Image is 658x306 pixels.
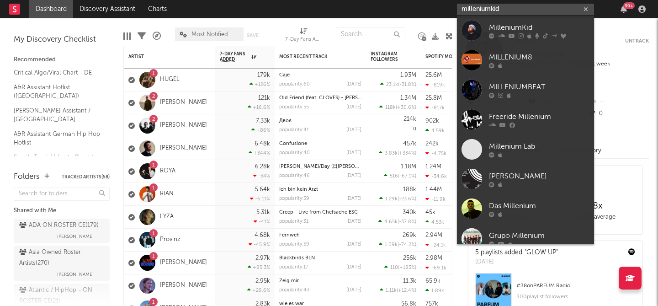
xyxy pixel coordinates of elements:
a: A&R Assistant German Hip Hop Hotlist [14,129,101,148]
div: 0 [371,114,416,137]
a: Blackbirds BLN [279,256,315,261]
div: MILLENIUMBEAT [489,81,589,92]
div: 2.98M [425,255,442,261]
a: Das Millenium [457,194,594,224]
div: -34.6k [425,173,447,179]
div: 214k [403,116,416,122]
div: [PERSON_NAME] [489,171,589,182]
div: Most Recent Track [279,54,348,59]
span: +334 % [399,151,415,156]
div: Asia Owned Roster Artists ( 270 ) [19,247,102,269]
div: 8 x [555,201,640,212]
button: 99+ [621,5,627,13]
div: [DATE] [346,128,361,133]
div: Artist [128,54,197,59]
div: Das Millenium [489,200,589,211]
div: -34 % [253,173,270,179]
span: 23.1k [386,82,398,87]
a: [PERSON_NAME] [160,259,207,267]
div: 188k [403,187,416,193]
div: -24.1k [425,242,446,248]
div: -817k [425,105,445,111]
div: Zeig mir [279,279,361,284]
input: Search for folders... [14,188,110,201]
div: 1.34M [400,95,416,101]
div: Caje [279,73,361,78]
span: 1.11k [386,288,397,293]
div: 2.97k [255,255,270,261]
div: 65.9k [425,278,440,284]
a: [PERSON_NAME] Assistant / [GEOGRAPHIC_DATA] [14,106,101,124]
div: -4.75k [425,150,446,156]
div: ( ) [379,104,416,110]
div: 1.24M [425,164,441,170]
div: 4.68k [255,232,270,238]
div: 242k [425,141,439,147]
a: [PERSON_NAME]/Day (日[PERSON_NAME]) [279,164,379,169]
a: "GLOW UP" [525,249,558,256]
div: 902k [425,118,439,124]
a: Zeig mir [279,279,299,284]
div: popularity: 41 [279,128,309,133]
div: 7-Day Fans Added (7-Day Fans Added) [285,34,322,45]
div: 5.31k [256,209,270,215]
div: 25.6M [425,72,442,78]
div: ( ) [379,196,416,202]
div: 4.53k [425,219,444,225]
div: A&R Pipeline [153,23,161,49]
span: +30.6 % [397,105,415,110]
div: Ich bin kein Arzt [279,187,361,192]
span: 1.09k [385,242,398,247]
span: Most Notified [191,32,228,38]
a: Двоє [279,118,292,123]
div: -69.1k [425,265,446,271]
div: popularity: 43 [279,288,309,293]
div: ( ) [380,81,416,87]
div: 0 [588,108,649,120]
a: RIAN [160,190,174,198]
div: 4.59k [425,128,445,134]
a: Caje [279,73,290,78]
div: 1.89k [425,288,444,294]
span: +183 % [399,265,415,270]
div: popularity: 46 [279,173,310,178]
span: 4.65k [384,220,398,225]
a: Old Friend (feat. CLOVES) - [PERSON_NAME] Remix [279,96,400,101]
div: -45.9 % [249,242,270,247]
a: ROYA [160,167,175,175]
span: [PERSON_NAME] [57,269,94,280]
a: Provinz [160,236,180,244]
div: popularity: 55 [279,105,309,110]
div: +344 % [249,150,270,156]
span: -74.2 % [399,242,415,247]
div: 300 playlist followers [516,291,635,302]
a: Millenium Lab [457,134,594,164]
div: Millenium Lab [489,141,589,152]
div: 2.95k [255,278,270,284]
div: Shared with Me [14,205,110,216]
div: 7.33k [256,118,270,124]
a: Confusione [279,141,307,146]
div: +16.6 % [248,104,270,110]
span: -37.8 % [399,220,415,225]
div: popularity: 40 [279,150,310,156]
a: [PERSON_NAME] [160,282,207,290]
input: Search... [336,27,404,41]
div: +126 % [249,81,270,87]
div: [DATE] [346,288,361,293]
div: 256k [403,255,416,261]
div: popularity: 17 [279,265,308,270]
a: [PERSON_NAME] [160,99,207,107]
div: Dawn/Day (日月同辉) [279,164,361,169]
span: -31.8 % [399,82,415,87]
div: ( ) [379,150,416,156]
a: Ich bin kein Arzt [279,187,318,192]
a: LYZA [160,213,174,221]
div: Двоє [279,118,361,123]
div: Folders [14,172,40,183]
div: 340k [403,209,416,215]
div: Instagram Followers [371,51,403,62]
a: Creep - Live from Chefsache ESC [279,210,358,215]
div: 45k [425,209,435,215]
div: 6.48k [255,141,270,147]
